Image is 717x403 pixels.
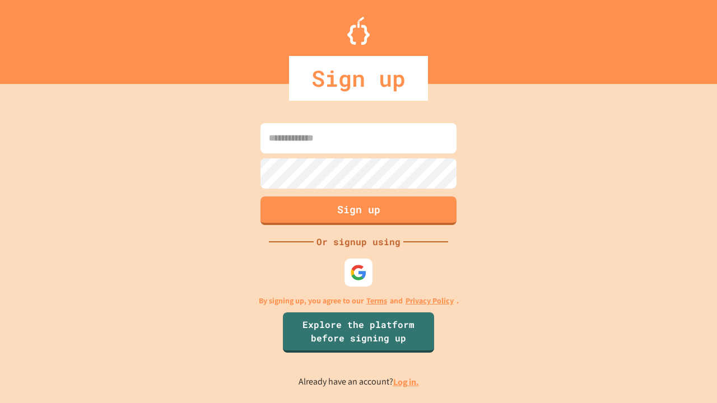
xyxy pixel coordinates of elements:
[406,295,454,307] a: Privacy Policy
[366,295,387,307] a: Terms
[289,56,428,101] div: Sign up
[299,375,419,389] p: Already have an account?
[259,295,459,307] p: By signing up, you agree to our and .
[283,312,434,353] a: Explore the platform before signing up
[347,17,370,45] img: Logo.svg
[260,196,457,225] button: Sign up
[350,264,367,281] img: google-icon.svg
[314,235,403,249] div: Or signup using
[393,376,419,388] a: Log in.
